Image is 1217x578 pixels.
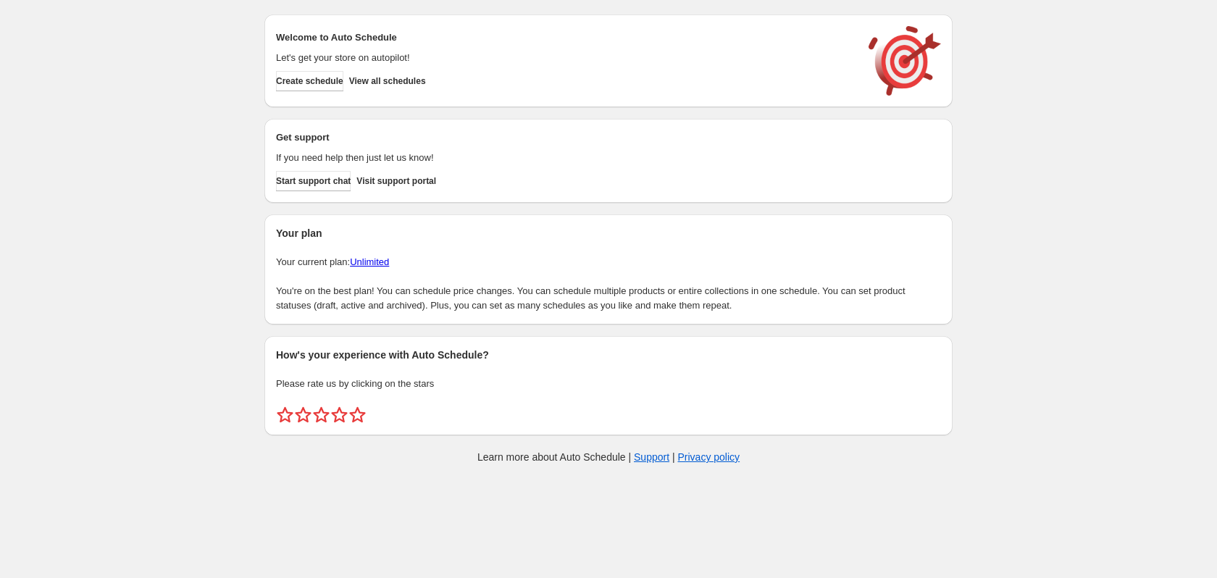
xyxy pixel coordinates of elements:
a: Support [634,451,669,463]
a: Visit support portal [356,171,436,191]
a: Privacy policy [678,451,740,463]
p: If you need help then just let us know! [276,151,854,165]
h2: How's your experience with Auto Schedule? [276,348,941,362]
p: You're on the best plan! You can schedule price changes. You can schedule multiple products or en... [276,284,941,313]
span: Create schedule [276,75,343,87]
a: Unlimited [350,256,389,267]
a: Start support chat [276,171,351,191]
p: Learn more about Auto Schedule | | [477,450,740,464]
span: Visit support portal [356,175,436,187]
span: Start support chat [276,175,351,187]
h2: Your plan [276,226,941,240]
button: Create schedule [276,71,343,91]
button: View all schedules [349,71,426,91]
span: View all schedules [349,75,426,87]
p: Please rate us by clicking on the stars [276,377,941,391]
p: Let's get your store on autopilot! [276,51,854,65]
h2: Welcome to Auto Schedule [276,30,854,45]
p: Your current plan: [276,255,941,269]
h2: Get support [276,130,854,145]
